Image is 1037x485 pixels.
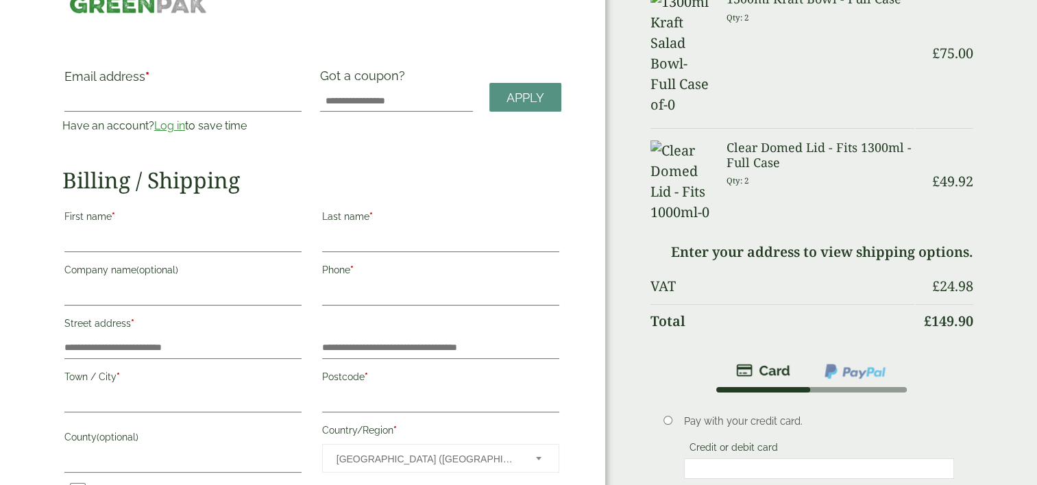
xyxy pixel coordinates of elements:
[136,264,178,275] span: (optional)
[64,314,302,337] label: Street address
[350,264,354,275] abbr: required
[924,312,973,330] bdi: 149.90
[650,236,974,269] td: Enter your address to view shipping options.
[393,425,397,436] abbr: required
[932,277,940,295] span: £
[337,445,517,473] span: United Kingdom (UK)
[145,69,149,84] abbr: required
[365,371,368,382] abbr: required
[650,270,915,303] th: VAT
[322,367,559,390] label: Postcode
[131,318,134,329] abbr: required
[684,414,953,429] p: Pay with your credit card.
[684,442,783,457] label: Credit or debit card
[112,211,115,222] abbr: required
[932,172,973,190] bdi: 49.92
[97,432,138,443] span: (optional)
[489,83,561,112] a: Apply
[688,462,949,475] iframe: Secure card payment input frame
[64,207,302,230] label: First name
[932,44,973,62] bdi: 75.00
[369,211,373,222] abbr: required
[932,277,973,295] bdi: 24.98
[117,371,120,382] abbr: required
[736,362,790,379] img: stripe.png
[64,260,302,284] label: Company name
[924,312,931,330] span: £
[322,421,559,444] label: Country/Region
[932,172,940,190] span: £
[932,44,940,62] span: £
[322,207,559,230] label: Last name
[320,69,411,90] label: Got a coupon?
[727,175,749,186] small: Qty: 2
[322,260,559,284] label: Phone
[62,167,561,193] h2: Billing / Shipping
[154,119,185,132] a: Log in
[823,362,887,380] img: ppcp-gateway.png
[650,140,710,223] img: Clear Domed Lid - Fits 1000ml-0
[64,427,302,451] label: County
[322,444,559,473] span: Country/Region
[64,71,302,90] label: Email address
[507,90,544,105] span: Apply
[650,304,915,338] th: Total
[64,367,302,390] label: Town / City
[727,140,914,170] h3: Clear Domed Lid - Fits 1300ml - Full Case
[62,118,304,134] p: Have an account? to save time
[727,12,749,23] small: Qty: 2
